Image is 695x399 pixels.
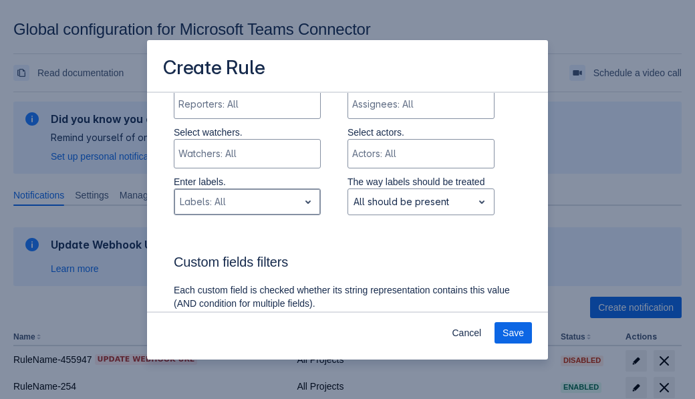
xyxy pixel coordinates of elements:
[347,126,495,139] p: Select actors.
[174,254,521,275] h3: Custom fields filters
[147,92,548,313] div: Scrollable content
[452,322,481,344] span: Cancel
[163,56,265,82] h3: Create Rule
[474,194,490,210] span: open
[503,322,524,344] span: Save
[347,175,495,188] p: The way labels should be treated
[495,322,532,344] button: Save
[174,126,321,139] p: Select watchers.
[300,194,316,210] span: open
[174,175,321,188] p: Enter labels.
[444,322,489,344] button: Cancel
[174,283,521,310] p: Each custom field is checked whether its string representation contains this value (AND condition...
